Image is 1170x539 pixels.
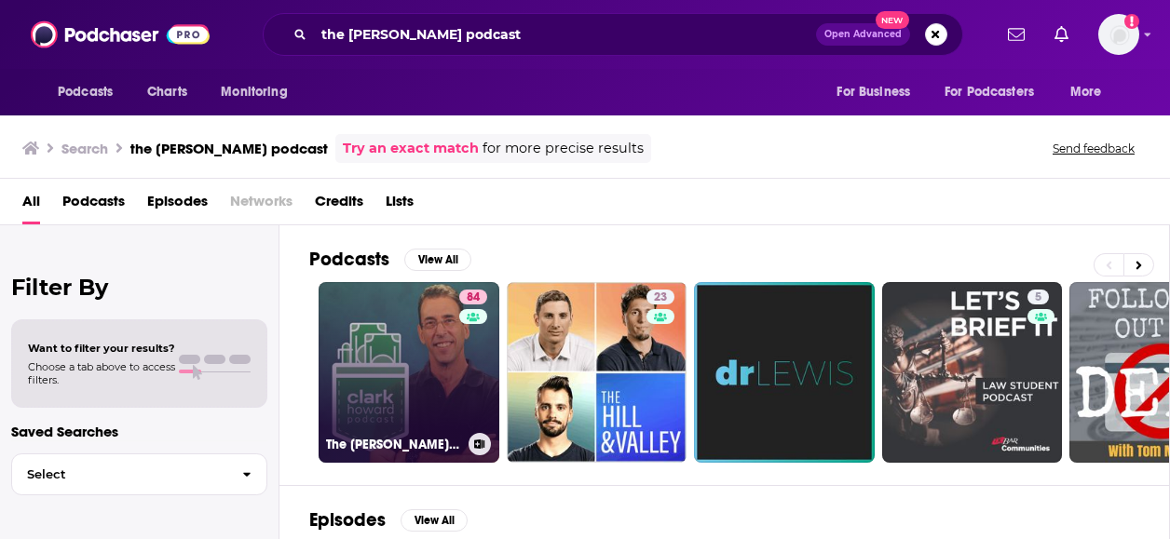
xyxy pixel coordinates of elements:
[932,74,1061,110] button: open menu
[61,140,108,157] h3: Search
[28,342,175,355] span: Want to filter your results?
[824,30,902,39] span: Open Advanced
[945,79,1034,105] span: For Podcasters
[467,289,480,307] span: 84
[309,508,468,532] a: EpisodesView All
[823,74,933,110] button: open menu
[386,186,414,224] a: Lists
[263,13,963,56] div: Search podcasts, credits, & more...
[309,248,471,271] a: PodcastsView All
[1027,290,1049,304] a: 5
[147,186,208,224] a: Episodes
[1098,14,1139,55] button: Show profile menu
[343,138,479,159] a: Try an exact match
[401,509,468,532] button: View All
[1098,14,1139,55] span: Logged in as xan.giglio
[58,79,113,105] span: Podcasts
[22,186,40,224] a: All
[483,138,644,159] span: for more precise results
[208,74,311,110] button: open menu
[404,249,471,271] button: View All
[1098,14,1139,55] img: User Profile
[147,79,187,105] span: Charts
[45,74,137,110] button: open menu
[876,11,909,29] span: New
[309,248,389,271] h2: Podcasts
[319,282,499,463] a: 84The [PERSON_NAME] Podcast
[28,360,175,386] span: Choose a tab above to access filters.
[12,468,227,480] span: Select
[1035,289,1041,307] span: 5
[459,290,487,304] a: 84
[507,282,687,463] a: 23
[1047,19,1076,50] a: Show notifications dropdown
[654,289,667,307] span: 23
[11,453,267,495] button: Select
[309,508,386,532] h2: Episodes
[31,17,210,52] img: Podchaser - Follow, Share and Rate Podcasts
[646,290,674,304] a: 23
[1124,14,1139,29] svg: Add a profile image
[130,140,328,157] h3: the [PERSON_NAME] podcast
[11,274,267,301] h2: Filter By
[135,74,198,110] a: Charts
[1000,19,1032,50] a: Show notifications dropdown
[221,79,287,105] span: Monitoring
[315,186,363,224] a: Credits
[837,79,910,105] span: For Business
[230,186,292,224] span: Networks
[882,282,1063,463] a: 5
[1070,79,1102,105] span: More
[816,23,910,46] button: Open AdvancedNew
[1057,74,1125,110] button: open menu
[326,437,461,452] h3: The [PERSON_NAME] Podcast
[314,20,816,49] input: Search podcasts, credits, & more...
[1047,141,1140,156] button: Send feedback
[62,186,125,224] a: Podcasts
[11,423,267,440] p: Saved Searches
